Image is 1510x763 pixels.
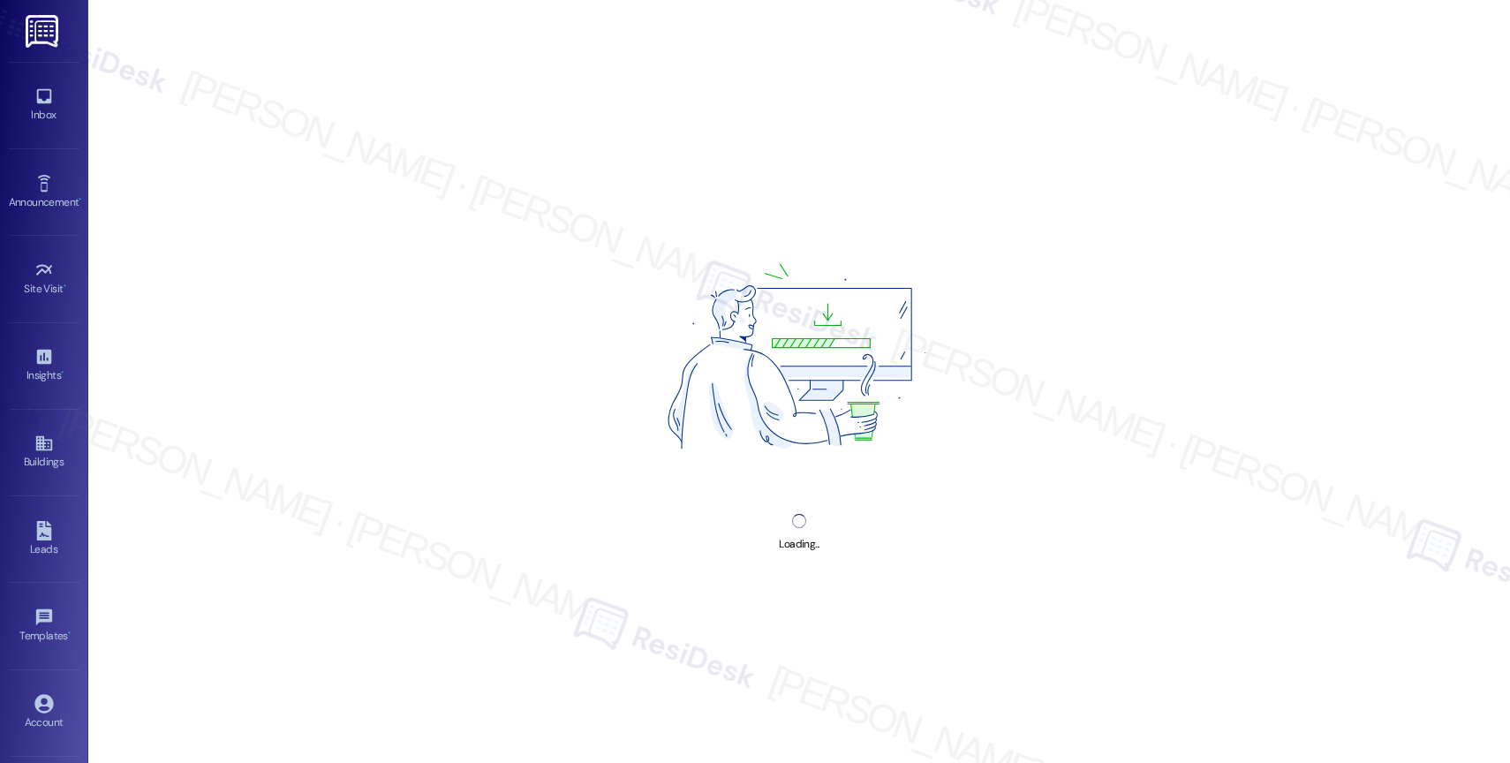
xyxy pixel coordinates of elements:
img: ResiDesk Logo [26,15,62,48]
a: Leads [9,516,79,563]
a: Insights • [9,342,79,389]
a: Buildings [9,428,79,476]
a: Site Visit • [9,255,79,303]
a: Templates • [9,602,79,650]
a: Inbox [9,81,79,129]
span: • [61,366,64,379]
div: Loading... [779,535,819,554]
span: • [79,193,81,206]
span: • [64,280,66,292]
span: • [68,627,71,639]
a: Account [9,689,79,737]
